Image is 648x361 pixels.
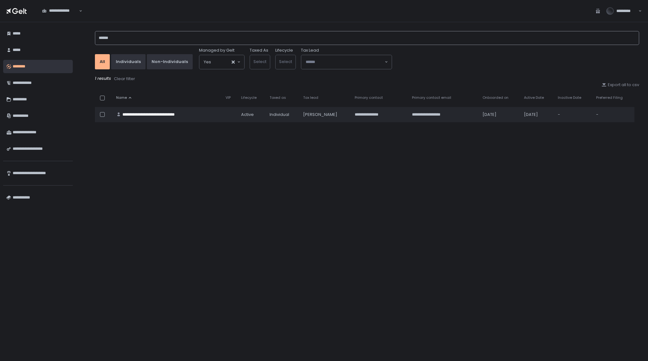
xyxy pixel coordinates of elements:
[558,112,589,117] div: -
[596,112,631,117] div: -
[211,59,231,65] input: Search for option
[199,55,244,69] div: Search for option
[42,14,78,20] input: Search for option
[303,112,347,117] div: [PERSON_NAME]
[111,54,146,69] button: Individuals
[355,95,383,100] span: Primary contact
[524,95,544,100] span: Active Date
[306,59,384,65] input: Search for option
[596,95,623,100] span: Preferred Filing
[147,54,193,69] button: Non-Individuals
[116,59,141,65] div: Individuals
[250,47,268,53] label: Taxed As
[95,54,110,69] button: All
[38,4,82,18] div: Search for option
[241,95,257,100] span: Lifecycle
[199,47,234,53] span: Managed by Gelt
[412,95,451,100] span: Primary contact email
[483,95,508,100] span: Onboarded on
[275,47,293,53] label: Lifecycle
[524,112,550,117] div: [DATE]
[301,47,319,53] span: Tax Lead
[241,112,254,117] span: active
[114,76,135,82] button: Clear filter
[116,95,127,100] span: Name
[558,95,581,100] span: Inactive Date
[204,59,211,65] span: Yes
[303,95,318,100] span: Tax lead
[152,59,188,65] div: Non-Individuals
[100,59,105,65] div: All
[95,76,639,82] div: 1 results
[226,95,231,100] span: VIP
[232,60,235,64] button: Clear Selected
[601,82,639,88] button: Export all to csv
[279,59,292,65] span: Select
[270,112,296,117] div: Individual
[301,55,392,69] div: Search for option
[483,112,516,117] div: [DATE]
[253,59,266,65] span: Select
[270,95,286,100] span: Taxed as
